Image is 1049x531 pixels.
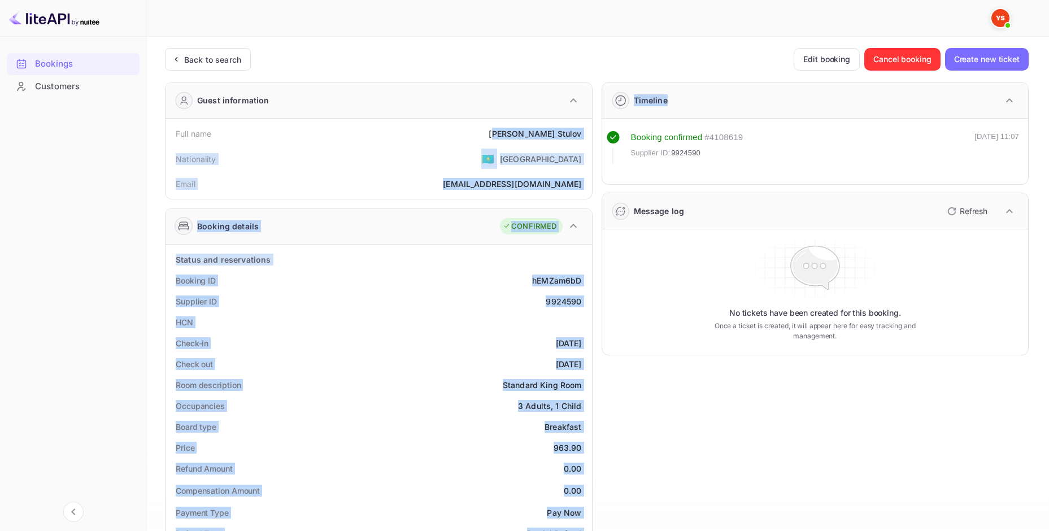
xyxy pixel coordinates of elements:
[631,131,703,144] div: Booking confirmed
[556,358,582,370] div: [DATE]
[564,485,582,497] div: 0.00
[556,337,582,349] div: [DATE]
[547,507,581,519] div: Pay Now
[945,48,1029,71] button: Create new ticket
[176,463,233,475] div: Refund Amount
[176,379,241,391] div: Room description
[634,205,685,217] div: Message log
[176,400,225,412] div: Occupancies
[176,153,216,165] div: Nationality
[671,147,700,159] span: 9924590
[9,9,99,27] img: LiteAPI logo
[197,220,259,232] div: Booking details
[489,128,581,140] div: [PERSON_NAME] Stulov
[176,485,260,497] div: Compensation Amount
[704,131,743,144] div: # 4108619
[941,202,992,220] button: Refresh
[176,337,208,349] div: Check-in
[176,254,271,265] div: Status and reservations
[634,94,668,106] div: Timeline
[176,275,216,286] div: Booking ID
[564,463,582,475] div: 0.00
[532,275,581,286] div: hEMZam6bD
[991,9,1009,27] img: Yandex Support
[503,221,556,232] div: CONFIRMED
[974,131,1019,164] div: [DATE] 11:07
[631,147,671,159] span: Supplier ID:
[176,316,193,328] div: HCN
[443,178,581,190] div: [EMAIL_ADDRESS][DOMAIN_NAME]
[729,307,901,319] p: No tickets have been created for this booking.
[503,379,582,391] div: Standard King Room
[7,53,140,75] div: Bookings
[63,502,84,522] button: Collapse navigation
[35,58,134,71] div: Bookings
[176,178,195,190] div: Email
[794,48,860,71] button: Edit booking
[545,421,581,433] div: Breakfast
[700,321,930,341] p: Once a ticket is created, it will appear here for easy tracking and management.
[176,507,229,519] div: Payment Type
[864,48,941,71] button: Cancel booking
[7,53,140,74] a: Bookings
[481,149,494,169] span: United States
[176,442,195,454] div: Price
[176,295,217,307] div: Supplier ID
[546,295,581,307] div: 9924590
[554,442,582,454] div: 963.90
[176,128,211,140] div: Full name
[176,358,213,370] div: Check out
[184,54,241,66] div: Back to search
[518,400,582,412] div: 3 Adults, 1 Child
[960,205,987,217] p: Refresh
[500,153,582,165] div: [GEOGRAPHIC_DATA]
[7,76,140,97] a: Customers
[197,94,269,106] div: Guest information
[35,80,134,93] div: Customers
[176,421,216,433] div: Board type
[7,76,140,98] div: Customers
